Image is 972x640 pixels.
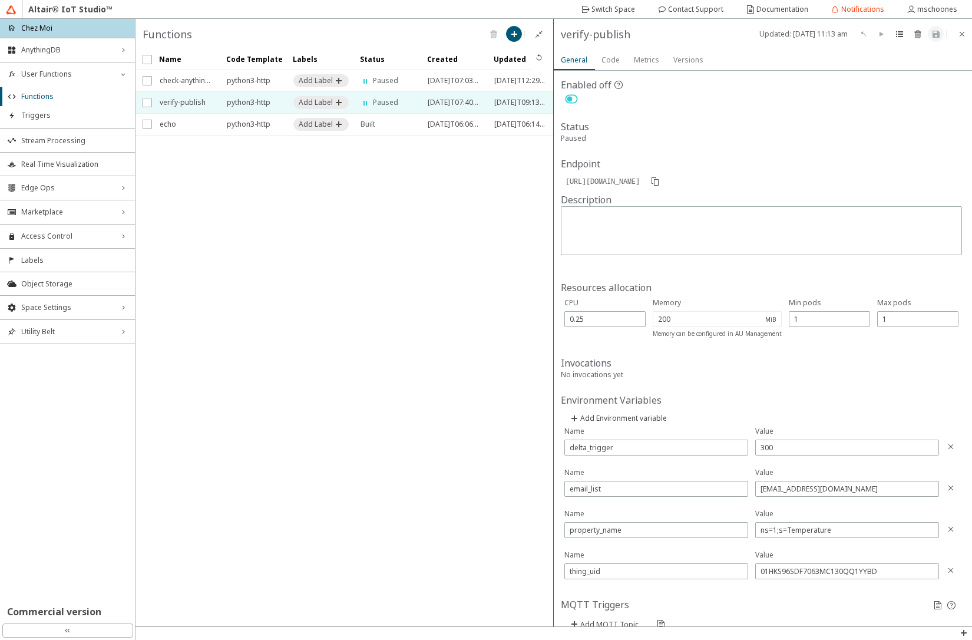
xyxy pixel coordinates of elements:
[21,70,114,79] span: User Functions
[561,370,623,380] unity-typography: No invocations yet
[21,111,128,120] span: Triggers
[485,26,501,42] unity-button: Delete
[21,303,114,312] span: Space Settings
[21,160,128,169] span: Real Time Visualization
[928,26,944,42] unity-button: Rebuild
[21,136,128,146] span: Stream Processing
[759,29,848,39] unity-typography: Updated: [DATE] 11:13 am
[21,183,114,193] span: Edge Ops
[21,327,114,337] span: Utility Belt
[561,120,965,133] unity-typography: Status
[361,114,375,135] unity-typography: Built
[21,279,128,289] span: Object Storage
[873,26,889,42] unity-button: Test
[21,92,128,101] span: Functions
[910,26,925,42] unity-button: Delete
[21,207,114,217] span: Marketplace
[561,133,586,143] unity-typography: Paused
[21,45,114,55] span: AnythingDB
[373,70,398,91] unity-typography: Paused
[561,357,965,370] unity-typography: Invocations
[21,232,114,241] span: Access Control
[561,394,965,407] unity-typography: Environment Variables
[891,26,907,42] unity-button: View Logs
[506,26,522,42] unity-button: New Function
[21,23,52,33] p: Chez Moi
[561,598,958,613] unity-typography: MQTT Triggers
[373,92,398,113] unity-typography: Paused
[561,193,965,206] unity-typography: Description
[561,157,965,170] unity-typography: Endpoint
[855,26,871,42] unity-button: Revert
[561,78,611,91] unity-typography: Enabled off
[21,256,128,265] span: Labels
[561,281,965,294] unity-typography: Resources allocation
[566,177,640,186] unity-typography: [URL][DOMAIN_NAME]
